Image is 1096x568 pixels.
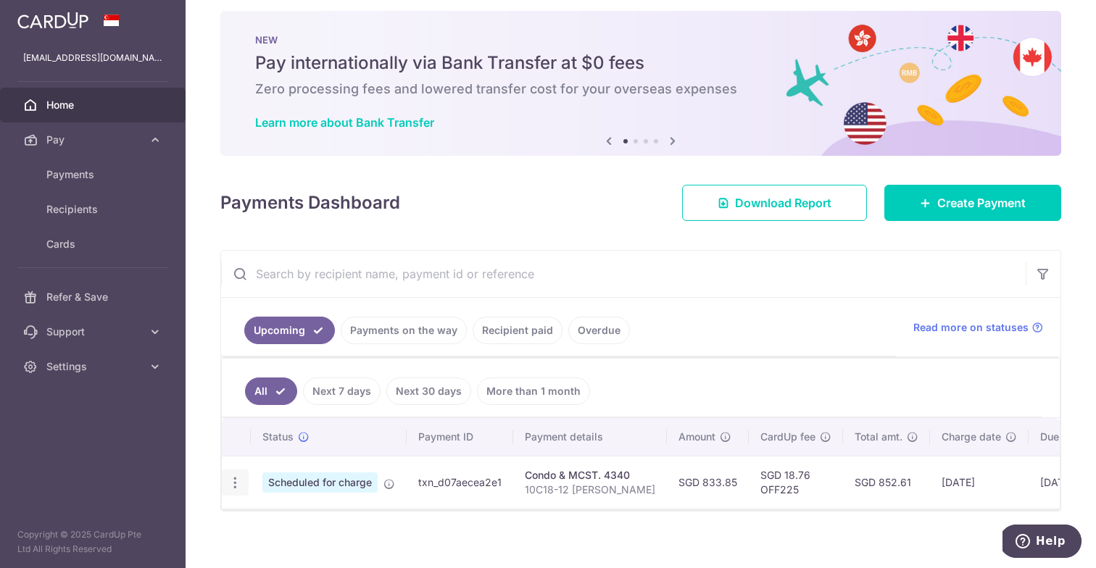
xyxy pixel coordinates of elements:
a: Overdue [568,317,630,344]
a: Learn more about Bank Transfer [255,115,434,130]
span: Status [262,430,294,444]
span: Cards [46,237,142,251]
span: Settings [46,359,142,374]
a: Read more on statuses [913,320,1043,335]
td: SGD 833.85 [667,456,749,509]
a: Download Report [682,185,867,221]
a: Upcoming [244,317,335,344]
span: Scheduled for charge [262,472,378,493]
td: [DATE] [930,456,1029,509]
span: Help [33,10,63,23]
a: Create Payment [884,185,1061,221]
div: Condo & MCST. 4340 [525,468,655,483]
img: CardUp [17,12,88,29]
p: [EMAIL_ADDRESS][DOMAIN_NAME] [23,51,162,65]
span: Refer & Save [46,290,142,304]
span: Home [46,98,142,112]
span: Read more on statuses [913,320,1029,335]
a: Payments on the way [341,317,467,344]
input: Search by recipient name, payment id or reference [221,251,1026,297]
td: SGD 852.61 [843,456,930,509]
a: All [245,377,297,405]
iframe: Opens a widget where you can find more information [1002,525,1082,561]
h4: Payments Dashboard [220,190,400,216]
span: Amount [678,430,715,444]
span: Charge date [942,430,1001,444]
span: Payments [46,167,142,182]
span: Recipients [46,202,142,217]
span: Download Report [735,194,831,212]
a: More than 1 month [477,377,590,405]
th: Payment details [513,418,667,456]
img: Bank transfer banner [220,11,1061,156]
h5: Pay internationally via Bank Transfer at $0 fees [255,51,1026,75]
a: Next 30 days [386,377,471,405]
span: Total amt. [855,430,902,444]
span: Support [46,325,142,339]
span: Pay [46,133,142,147]
p: 10C18-12 [PERSON_NAME] [525,483,655,497]
p: NEW [255,34,1026,46]
th: Payment ID [407,418,513,456]
span: Due date [1040,430,1084,444]
a: Next 7 days [303,377,381,405]
td: SGD 18.76 OFF225 [749,456,843,509]
h6: Zero processing fees and lowered transfer cost for your overseas expenses [255,80,1026,98]
span: Create Payment [937,194,1026,212]
span: CardUp fee [760,430,815,444]
a: Recipient paid [473,317,562,344]
td: txn_d07aecea2e1 [407,456,513,509]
